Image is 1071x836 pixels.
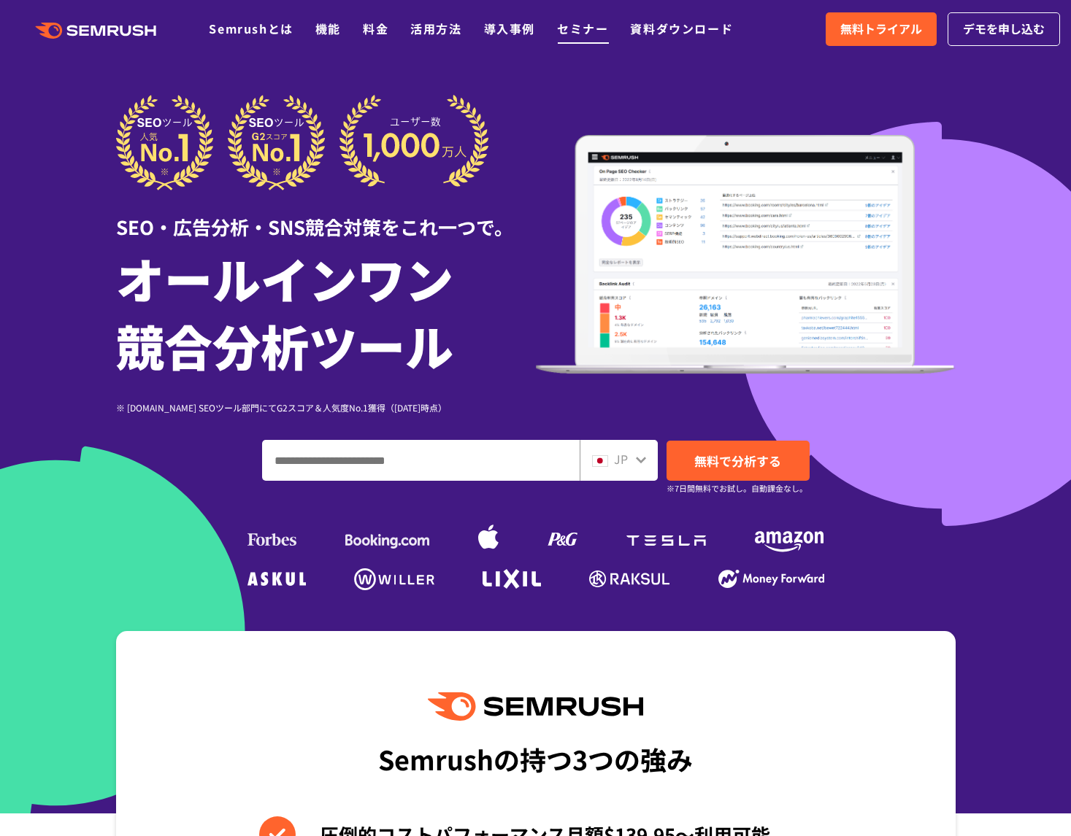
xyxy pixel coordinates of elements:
a: Semrushとは [209,20,293,37]
a: 機能 [315,20,341,37]
a: 導入事例 [484,20,535,37]
a: 無料で分析する [667,441,810,481]
span: JP [614,450,628,468]
input: ドメイン、キーワードまたはURLを入力してください [263,441,579,480]
div: Semrushの持つ3つの強み [378,732,693,786]
img: Semrush [428,692,642,721]
h1: オールインワン 競合分析ツール [116,244,536,379]
a: 無料トライアル [826,12,937,46]
a: 活用方法 [410,20,461,37]
a: デモを申し込む [948,12,1060,46]
div: ※ [DOMAIN_NAME] SEOツール部門にてG2スコア＆人気度No.1獲得（[DATE]時点） [116,400,536,414]
span: 無料で分析する [694,452,781,470]
div: SEO・広告分析・SNS競合対策をこれ一つで。 [116,190,536,241]
small: ※7日間無料でお試し。自動課金なし。 [667,481,807,495]
a: 資料ダウンロード [630,20,733,37]
span: デモを申し込む [963,20,1045,39]
a: 料金 [363,20,388,37]
a: セミナー [557,20,608,37]
span: 無料トライアル [840,20,922,39]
